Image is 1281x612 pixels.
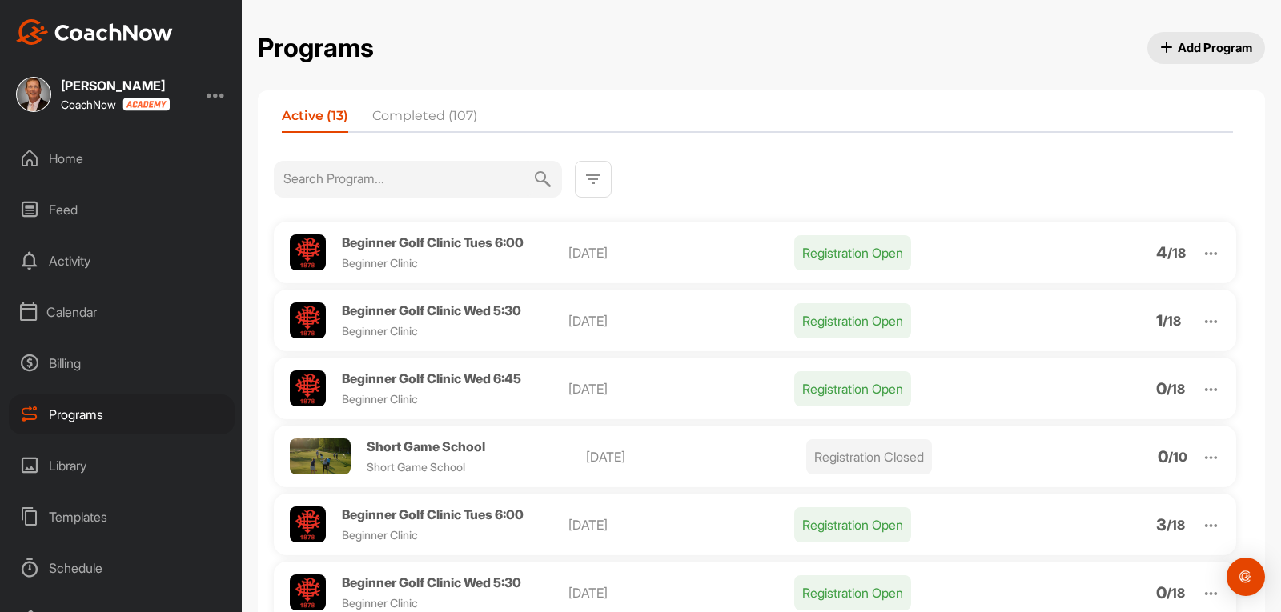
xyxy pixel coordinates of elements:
[290,234,326,270] img: Profile picture
[342,302,521,318] span: Beginner Golf Clinic Wed 5:30
[16,77,51,112] img: square_5c67e2a3c3147c27b86610585b90044c.jpg
[1156,382,1167,395] p: 0
[258,33,374,64] h2: Programs
[283,161,533,196] input: Search Program...
[1202,312,1220,330] img: arrow_down
[342,596,418,610] span: Beginner Clinic
[794,507,911,542] p: Registration Open
[806,439,932,474] p: Registration Closed
[1167,246,1186,259] p: / 18
[290,302,326,338] img: Profile picture
[1156,246,1167,259] p: 4
[568,379,795,398] p: [DATE]
[1147,32,1266,64] button: Add Program
[342,256,418,270] span: Beginner Clinic
[9,138,235,178] div: Home
[9,497,235,537] div: Templates
[1156,314,1163,327] p: 1
[342,506,524,522] span: Beginner Golf Clinic Tues 6:00
[586,447,806,466] p: [DATE]
[1167,586,1185,599] p: / 18
[1156,518,1167,531] p: 3
[9,241,235,281] div: Activity
[9,292,235,332] div: Calendar
[794,303,911,338] p: Registration Open
[568,243,795,262] p: [DATE]
[584,170,603,189] img: svg+xml;base64,PHN2ZyB3aWR0aD0iMjQiIGhlaWdodD0iMjQiIHZpZXdCb3g9IjAgMCAyNCAyNCIgZmlsbD0ibm9uZSIgeG...
[1168,450,1187,463] p: / 10
[9,394,235,434] div: Programs
[794,575,911,610] p: Registration Open
[1167,382,1185,395] p: / 18
[9,190,235,230] div: Feed
[1202,449,1220,467] img: arrow_down
[1158,450,1168,463] p: 0
[9,343,235,383] div: Billing
[290,574,326,610] img: Profile picture
[61,79,170,92] div: [PERSON_NAME]
[9,548,235,588] div: Schedule
[342,324,418,338] span: Beginner Clinic
[342,234,524,250] span: Beginner Golf Clinic Tues 6:00
[1227,558,1265,596] div: Open Intercom Messenger
[794,371,911,406] p: Registration Open
[568,311,795,330] p: [DATE]
[342,528,418,542] span: Beginner Clinic
[568,515,795,534] p: [DATE]
[568,583,795,602] p: [DATE]
[367,460,465,474] span: Short Game School
[1160,39,1253,56] span: Add Program
[290,370,326,406] img: Profile picture
[1202,380,1220,398] img: arrow_down
[1156,586,1167,599] p: 0
[533,161,552,198] img: svg+xml;base64,PHN2ZyB3aWR0aD0iMjQiIGhlaWdodD0iMjQiIHZpZXdCb3g9IjAgMCAyNCAyNCIgZmlsbD0ibm9uZSIgeG...
[16,19,173,45] img: CoachNow
[1167,518,1185,531] p: / 18
[342,392,418,406] span: Beginner Clinic
[367,438,485,454] span: Short Game School
[282,106,348,132] li: Active (13)
[290,506,326,542] img: Profile picture
[342,574,521,590] span: Beginner Golf Clinic Wed 5:30
[1163,314,1181,327] p: / 18
[372,106,477,132] li: Completed (107)
[794,235,911,270] p: Registration Open
[342,370,521,386] span: Beginner Golf Clinic Wed 6:45
[1202,516,1220,534] img: arrow_down
[61,98,170,111] div: CoachNow
[1202,244,1220,262] img: arrow_down
[9,446,235,486] div: Library
[122,98,170,111] img: CoachNow acadmey
[290,438,351,474] img: Profile picture
[1202,584,1220,602] img: arrow_down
